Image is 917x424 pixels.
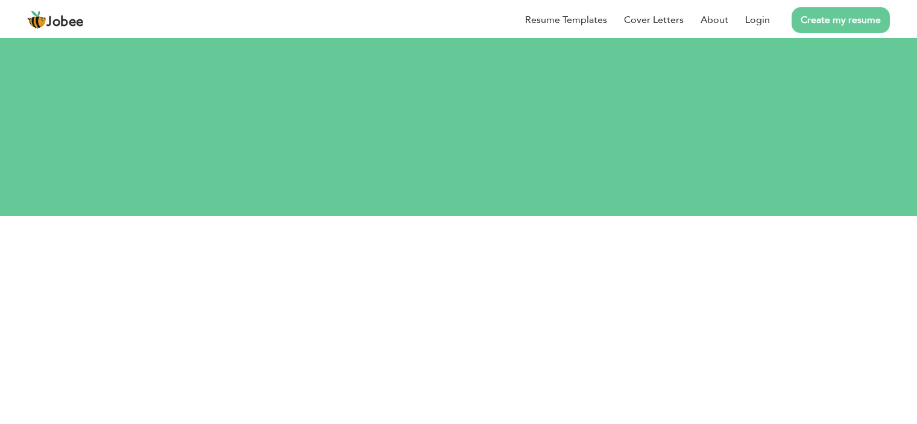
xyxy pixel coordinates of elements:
[745,13,770,27] a: Login
[525,13,607,27] a: Resume Templates
[701,13,728,27] a: About
[624,13,684,27] a: Cover Letters
[46,16,84,29] span: Jobee
[27,10,84,30] a: Jobee
[792,7,890,33] a: Create my resume
[27,10,46,30] img: jobee.io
